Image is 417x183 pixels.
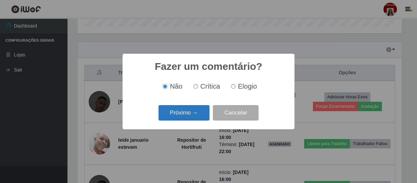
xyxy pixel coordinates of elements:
input: Elogio [231,84,235,89]
h2: Fazer um comentário? [155,60,262,73]
span: Não [170,83,182,90]
button: Próximo → [158,105,210,121]
input: Não [163,84,167,89]
span: Crítica [200,83,220,90]
button: Cancelar [213,105,259,121]
span: Elogio [238,83,257,90]
input: Crítica [193,84,198,89]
